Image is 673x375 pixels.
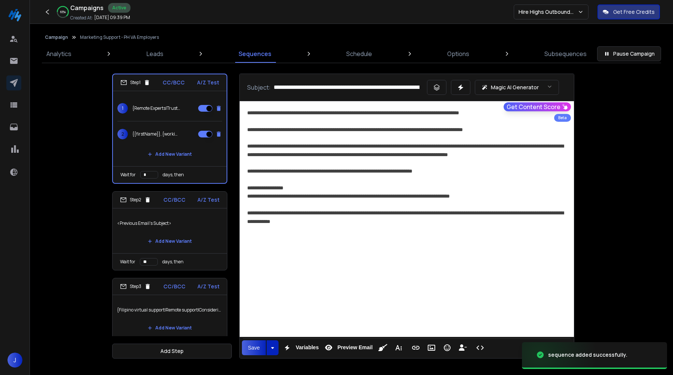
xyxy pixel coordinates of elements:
[473,340,487,355] button: Code View
[112,278,227,357] li: Step3CC/BCCA/Z Test{Filipino virtual support|Remote support|Considering [DEMOGRAPHIC_DATA] talent...
[242,340,266,355] button: Save
[112,344,232,359] button: Add Step
[142,45,168,63] a: Leads
[544,49,587,58] p: Subsequences
[234,45,276,63] a: Sequences
[554,114,571,122] div: Beta
[424,340,439,355] button: Insert Image (⌘P)
[94,15,130,21] p: [DATE] 09:39 PM
[197,196,219,204] p: A/Z Test
[294,344,320,351] span: Variables
[112,74,227,184] li: Step1CC/BCCA/Z Test1{Remote Experts|Trusted Remote Support|Skilled Virtual Teams|Top Remote Talen...
[60,10,66,14] p: 63 %
[342,45,377,63] a: Schedule
[117,129,128,139] span: 2
[70,3,104,12] h1: Campaigns
[46,49,71,58] p: Analytics
[142,320,198,335] button: Add New Variant
[108,3,130,13] div: Active
[239,49,271,58] p: Sequences
[112,191,227,270] li: Step2CC/BCCA/Z Test<Previous Email's Subject>Add New VariantWait fordays, then
[475,80,559,95] button: Magic AI Generator
[443,45,474,63] a: Options
[346,49,372,58] p: Schedule
[447,49,469,58] p: Options
[117,300,222,320] p: {Filipino virtual support|Remote support|Considering [DEMOGRAPHIC_DATA] talent|[DEMOGRAPHIC_DATA]...
[163,196,185,204] p: CC/BCC
[376,340,390,355] button: Clean HTML
[147,49,163,58] p: Leads
[548,351,627,359] div: sequence added successfully.
[42,45,76,63] a: Analytics
[197,283,219,290] p: A/Z Test
[132,105,180,111] p: {Remote Experts|Trusted Remote Support|Skilled Virtual Teams|Top Remote Talent|Reliable Remote He...
[45,34,68,40] button: Campaign
[163,79,185,86] p: CC/BCC
[322,340,374,355] button: Preview Email
[391,340,406,355] button: More Text
[163,283,185,290] p: CC/BCC
[117,103,128,114] span: 1
[247,83,271,92] p: Subject:
[540,45,591,63] a: Subsequences
[120,79,150,86] div: Step 1
[120,172,136,178] p: Wait for
[336,344,374,351] span: Preview Email
[409,340,423,355] button: Insert Link (⌘K)
[440,340,454,355] button: Emoticons
[456,340,470,355] button: Insert Unsubscribe Link
[80,34,159,40] p: Marketing Support - PH VA Employers
[197,79,219,86] p: A/Z Test
[504,102,571,111] button: Get Content Score
[120,259,135,265] p: Wait for
[142,234,198,249] button: Add New Variant
[163,172,184,178] p: days, then
[597,46,661,61] button: Pause Campaign
[70,15,93,21] p: Created At:
[597,4,660,19] button: Get Free Credits
[7,353,22,368] button: J
[491,84,539,91] p: Magic AI Generator
[120,283,151,290] div: Step 3
[117,213,222,234] p: <Previous Email's Subject>
[162,259,184,265] p: days, then
[613,8,655,16] p: Get Free Credits
[142,147,198,162] button: Add New Variant
[132,131,180,137] p: {{firstName}}, {working behind the scenes|consistent coverage|what’s keeping pace?|who’s helping ...
[519,8,578,16] p: Hire Highs Outbound Engine
[120,196,151,203] div: Step 2
[280,340,320,355] button: Variables
[7,7,22,22] img: logo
